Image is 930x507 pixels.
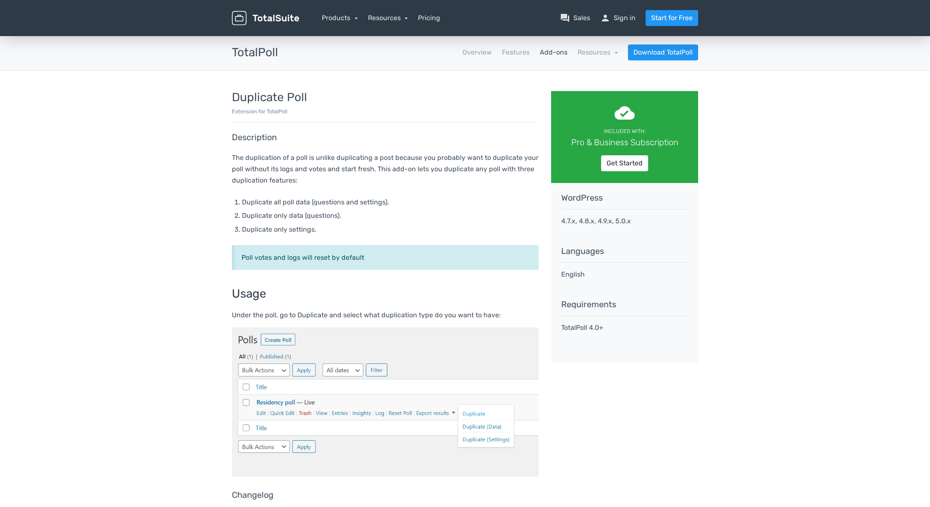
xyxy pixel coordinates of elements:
h5: Description [232,133,539,142]
a: Download TotalPoll [628,44,698,60]
h5: Changelog [232,341,539,499]
span: question_answer [560,13,570,23]
p: The duplication of a poll is unlike duplicating a post because you probably want to duplicate you... [232,152,539,186]
h3: Usage [232,287,539,301]
p: Extension for TotalPoll [232,107,539,115]
h5: WordPress [561,193,688,202]
a: Resources [578,48,618,56]
li: Duplicate only settings. [242,224,539,235]
p: English [561,269,688,280]
a: Overview [462,47,492,57]
span: cloud_done [615,103,635,123]
a: personSign in [600,13,636,23]
p: TotalPoll 4.0+ [561,323,688,333]
h3: Duplicate Poll [232,91,539,104]
li: Duplicate all poll data (questions and settings). [242,196,539,208]
h5: Requirements [561,300,688,309]
a: Features [502,47,530,57]
h5: languages [561,246,688,256]
a: Pricing [418,13,440,23]
h3: TotalPoll [232,46,278,59]
a: Resources [368,14,408,22]
span: person [600,13,610,23]
a: Products [322,14,358,22]
a: question_answerSales [560,13,590,23]
p: Poll votes and logs will reset by default [242,252,532,263]
div: Pro & Business Subscription [563,136,686,149]
img: TotalSuite for WordPress [232,11,299,26]
li: Duplicate only data (questions). [242,210,539,221]
a: Add-ons [540,47,567,57]
p: 4.7.x, 4.8.x, 4.9.x, 5.0.x [561,216,688,226]
a: Get Started [601,155,648,171]
a: Start for Free [646,10,698,26]
p: Under the poll, go to Duplicate and select what duplication type do you want to have: [232,309,539,321]
small: Included with: [604,128,646,134]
